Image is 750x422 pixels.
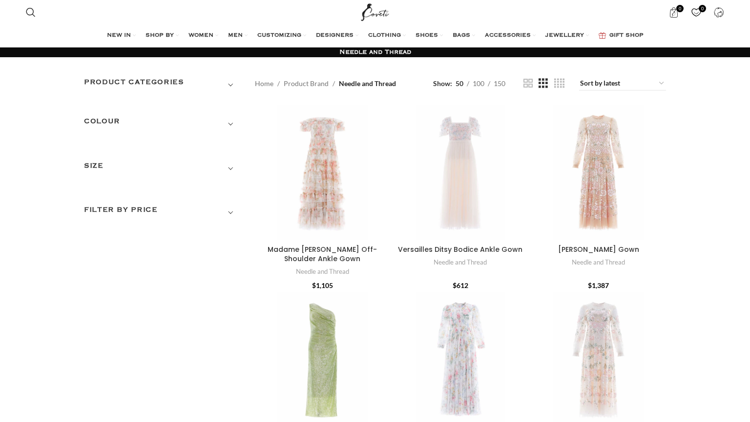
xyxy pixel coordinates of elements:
[316,26,358,45] a: DESIGNERS
[572,258,625,267] a: Needle and Thread
[228,32,243,40] span: MEN
[416,32,438,40] span: SHOES
[599,32,606,39] img: GiftBag
[485,26,536,45] a: ACCESSORIES
[676,5,684,12] span: 0
[188,32,213,40] span: WOMEN
[434,258,487,267] a: Needle and Thread
[687,2,707,22] div: My Wishlist
[268,244,377,264] a: Madame [PERSON_NAME] Off-Shoulder Ankle Gown
[609,32,644,40] span: GIFT SHOP
[359,7,392,16] a: Site logo
[84,77,240,93] h3: Product categories
[316,32,354,40] span: DESIGNERS
[664,2,684,22] a: 0
[453,26,475,45] a: BAGS
[312,281,316,289] span: $
[545,26,589,45] a: JEWELLERY
[558,244,639,254] a: [PERSON_NAME] Gown
[257,32,301,40] span: CUSTOMIZING
[84,160,240,177] h3: SIZE
[255,105,390,241] a: Madame Rose Elodie Off-Shoulder Ankle Gown
[21,26,729,45] div: Main navigation
[687,2,707,22] a: 0
[545,32,584,40] span: JEWELLERY
[257,26,306,45] a: CUSTOMIZING
[146,32,174,40] span: SHOP BY
[453,32,470,40] span: BAGS
[188,26,218,45] a: WOMEN
[398,244,522,254] a: Versailles Ditsy Bodice Ankle Gown
[21,2,41,22] a: Search
[84,116,240,133] h3: COLOUR
[228,26,248,45] a: MEN
[296,267,349,276] a: Needle and Thread
[312,281,333,289] bdi: 1,105
[416,26,443,45] a: SHOES
[588,281,609,289] bdi: 1,387
[453,281,468,289] bdi: 612
[453,281,457,289] span: $
[84,204,240,221] h3: Filter by price
[107,26,136,45] a: NEW IN
[699,5,706,12] span: 0
[368,26,406,45] a: CLOTHING
[599,26,644,45] a: GIFT SHOP
[588,281,592,289] span: $
[393,105,528,241] a: Versailles Ditsy Bodice Ankle Gown
[531,105,666,241] a: Rosalie Ankle Gown
[368,32,401,40] span: CLOTHING
[485,32,531,40] span: ACCESSORIES
[146,26,179,45] a: SHOP BY
[107,32,131,40] span: NEW IN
